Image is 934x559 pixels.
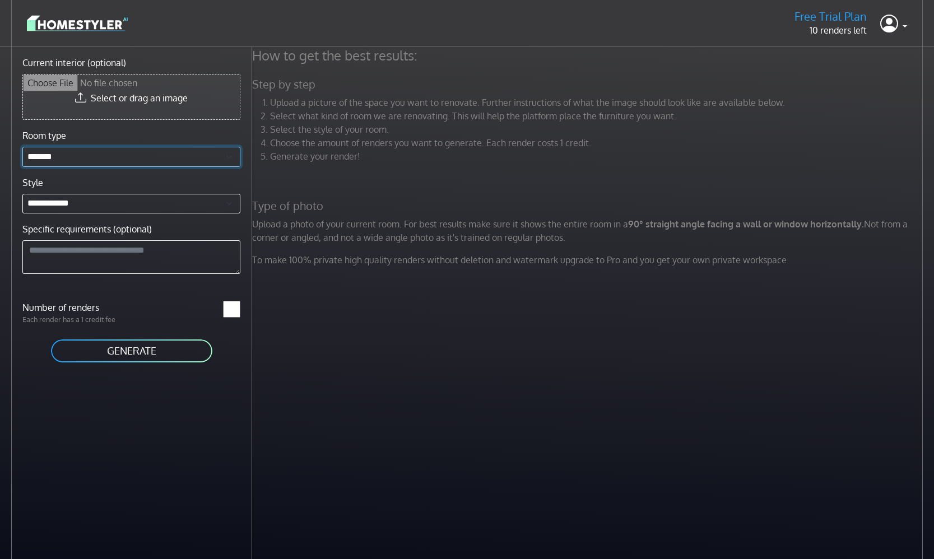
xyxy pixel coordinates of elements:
[22,129,66,142] label: Room type
[22,176,43,189] label: Style
[22,222,152,236] label: Specific requirements (optional)
[245,47,932,64] h4: How to get the best results:
[245,77,932,91] h5: Step by step
[27,13,128,33] img: logo-3de290ba35641baa71223ecac5eacb59cb85b4c7fdf211dc9aaecaaee71ea2f8.svg
[16,314,132,325] p: Each render has a 1 credit fee
[16,301,132,314] label: Number of renders
[245,253,932,267] p: To make 100% private high quality renders without deletion and watermark upgrade to Pro and you g...
[270,96,926,109] li: Upload a picture of the space you want to renovate. Further instructions of what the image should...
[245,199,932,213] h5: Type of photo
[22,56,126,69] label: Current interior (optional)
[794,24,867,37] p: 10 renders left
[628,218,864,230] strong: 90° straight angle facing a wall or window horizontally.
[245,217,932,244] p: Upload a photo of your current room. For best results make sure it shows the entire room in a Not...
[794,10,867,24] h5: Free Trial Plan
[50,338,213,364] button: GENERATE
[270,109,926,123] li: Select what kind of room we are renovating. This will help the platform place the furniture you w...
[270,123,926,136] li: Select the style of your room.
[270,150,926,163] li: Generate your render!
[270,136,926,150] li: Choose the amount of renders you want to generate. Each render costs 1 credit.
